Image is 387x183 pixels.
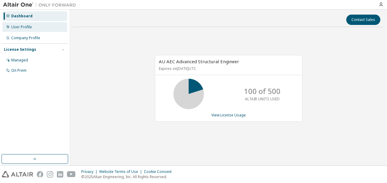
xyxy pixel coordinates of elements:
[2,171,33,178] img: altair_logo.svg
[211,112,246,118] a: View License Usage
[159,58,239,64] span: AU AEC Advanced Structural Engineer
[4,47,36,52] div: License Settings
[244,86,281,96] p: 100 of 500
[11,14,33,19] div: Dashboard
[11,68,26,73] div: On Prem
[159,66,297,71] p: Expires on [DATE] UTC
[47,171,53,178] img: instagram.svg
[11,58,28,63] div: Managed
[81,174,175,179] p: © 2025 Altair Engineering, Inc. All Rights Reserved.
[11,25,32,29] div: User Profile
[81,169,99,174] div: Privacy
[245,96,280,102] p: ALTAIR UNITS USED
[99,169,144,174] div: Website Terms of Use
[3,2,79,8] img: Altair One
[144,169,175,174] div: Cookie Consent
[11,36,40,40] div: Company Profile
[57,171,63,178] img: linkedin.svg
[67,171,76,178] img: youtube.svg
[346,15,380,25] button: Contact Sales
[37,171,43,178] img: facebook.svg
